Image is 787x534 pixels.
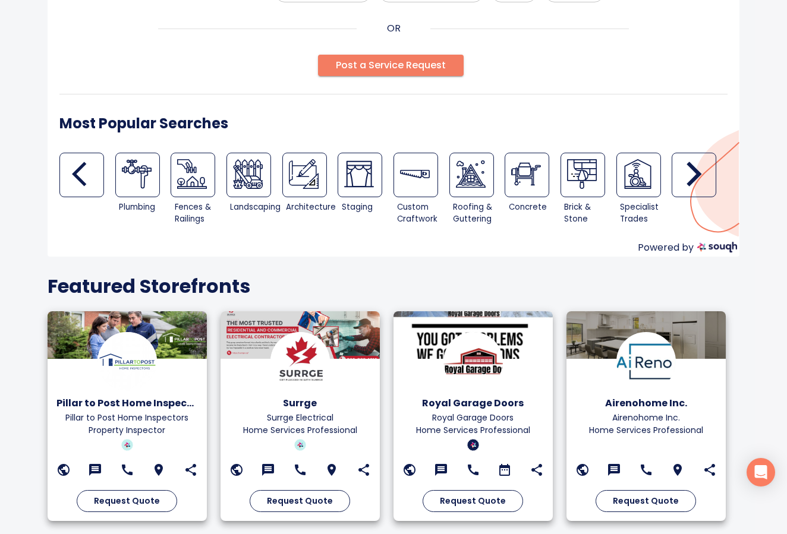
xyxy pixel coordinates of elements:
img: Roofing and Guttering [456,159,486,189]
h6: Surrge [229,395,371,412]
a: LogoSurrgeSurrge ElectricalHome Services Professionalteal badgeRequest Quote [221,311,379,521]
p: Surrge Electrical [229,412,371,424]
a: Roofing and Guttering [449,153,494,197]
div: Gates, Railings, and Fences [171,153,226,229]
button: Request Quote [423,490,523,512]
p: Powered by [638,241,694,257]
a: Gardening and Landscaping [226,153,271,197]
img: Plumbing [122,159,152,189]
div: Plumbing [119,201,167,213]
a: LogoAirenohome Inc.Airenohome Inc.Home Services ProfessionalRequest Quote [566,311,725,521]
h6: Most Popular Searches [59,112,228,135]
div: Staging [342,201,390,213]
h6: Royal Garage Doors [402,395,544,412]
img: Concrete & Foundations [511,159,541,189]
a: Brick and Stone Works [561,153,605,197]
a: Gates, Railings, and Fences [171,153,215,197]
img: teal badge [121,439,133,451]
img: Architecture, Surveying, and Planning [289,159,319,189]
span: Request Quote [267,494,333,508]
div: Specialist Trades [616,153,672,229]
img: blue badge [467,439,479,451]
img: Logo [443,332,503,391]
div: Plumbing [115,153,171,229]
img: Gates, Railings, and Fences [177,159,207,189]
a: LogoRoyal Garage DoorsRoyal Garage DoorsHome Services Professionalblue badgeRequest Quote [393,311,552,521]
img: Logo [270,332,330,391]
p: Royal Garage Doors [402,412,544,424]
svg: 905-963-1615 [293,463,307,477]
h6: Pillar to Post Home Inspectors - The Gonneau Team [56,395,198,412]
div: Roofing and Guttering [449,153,505,229]
a: Architecture, Surveying, and Planning [282,153,327,197]
span: Request Quote [94,494,160,508]
svg: 647-922-5800 [120,463,134,477]
div: Custom Craftwork [397,201,445,225]
button: Post a Service Request [318,55,464,76]
p: Home Services Professional [575,424,717,437]
img: Specialist Trades [623,159,653,189]
a: Concrete & Foundations [505,153,549,197]
img: Gardening and Landscaping [233,159,263,189]
p: Property Inspector [56,424,198,437]
p: OR [387,21,401,36]
svg: 647-394-5558 [639,463,653,477]
img: teal badge [294,439,306,451]
div: Staging [338,153,393,229]
button: Request Quote [77,490,177,512]
div: Open Intercom Messenger [747,458,775,486]
p: Home Services Professional [229,424,371,437]
a: Specialist Trades [616,153,661,197]
a: Plumbing [115,153,160,197]
button: Request Quote [596,490,696,512]
div: Concrete [509,201,557,213]
div: Architecture [286,201,334,213]
a: Staging [338,153,382,197]
button: Request Quote [250,490,350,512]
div: Gardening and Landscaping [226,153,282,229]
div: Brick and Stone Works [561,153,616,229]
span: Request Quote [613,494,679,508]
div: Custom Craftwork and Bespoke Services [393,153,449,229]
img: Brick and Stone Works [567,159,597,189]
div: Landscaping [230,201,278,213]
svg: 437-265-9995 [466,463,480,477]
h6: Airenohome Inc. [575,395,717,412]
img: Logo [616,332,676,391]
div: Concrete & Foundations [505,153,561,229]
div: Specialist Trades [620,201,668,225]
img: Staging [344,159,374,189]
div: Fences & Railings [175,201,223,225]
span: Request Quote [440,494,506,508]
div: Architecture, Surveying, and Planning [282,153,338,229]
div: Roofing & Guttering [453,201,501,225]
img: Logo [97,332,157,391]
div: Brick & Stone [564,201,612,225]
h4: Featured Storefronts [48,274,739,298]
p: Pillar to Post Home Inspectors [56,412,198,424]
p: Airenohome Inc. [575,412,717,424]
a: LogoPillar to Post Home Inspectors - The Gonneau TeamPillar to Post Home InspectorsProperty Inspe... [48,311,206,521]
img: Custom Craftwork and Bespoke Services [400,159,430,189]
span: Post a Service Request [336,57,446,74]
a: Custom Craftwork and Bespoke Services [393,153,438,197]
img: souqh logo [697,242,737,252]
p: Home Services Professional [402,424,544,437]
